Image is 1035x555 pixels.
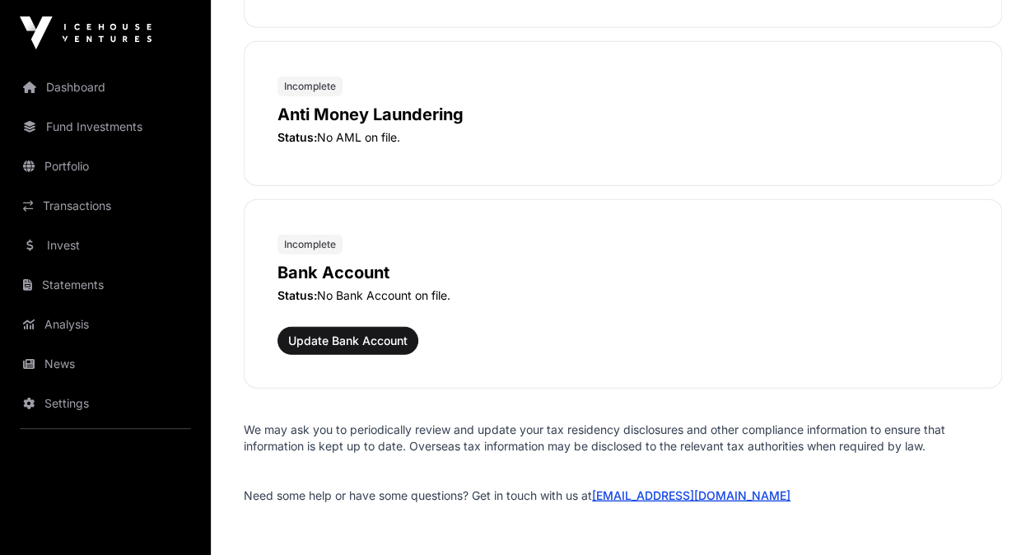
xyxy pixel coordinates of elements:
[13,188,198,224] a: Transactions
[277,103,968,126] p: Anti Money Laundering
[284,80,336,93] span: Incomplete
[13,306,198,343] a: Analysis
[277,129,968,146] p: No AML on file.
[13,267,198,303] a: Statements
[20,16,152,49] img: Icehouse Ventures Logo
[13,385,198,422] a: Settings
[277,130,317,144] span: Status:
[13,148,198,184] a: Portfolio
[277,337,418,353] a: Update Bank Account
[13,69,198,105] a: Dashboard
[244,487,1002,504] p: Need some help or have some questions? Get in touch with us at
[288,333,408,349] span: Update Bank Account
[277,327,418,355] button: Update Bank Account
[13,227,198,264] a: Invest
[13,109,198,145] a: Fund Investments
[277,287,968,304] p: No Bank Account on file.
[953,476,1035,555] iframe: Chat Widget
[284,238,336,251] span: Incomplete
[277,261,968,284] p: Bank Account
[13,346,198,382] a: News
[277,288,317,302] span: Status:
[592,488,790,502] a: [EMAIL_ADDRESS][DOMAIN_NAME]
[244,422,1002,455] p: We may ask you to periodically review and update your tax residency disclosures and other complia...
